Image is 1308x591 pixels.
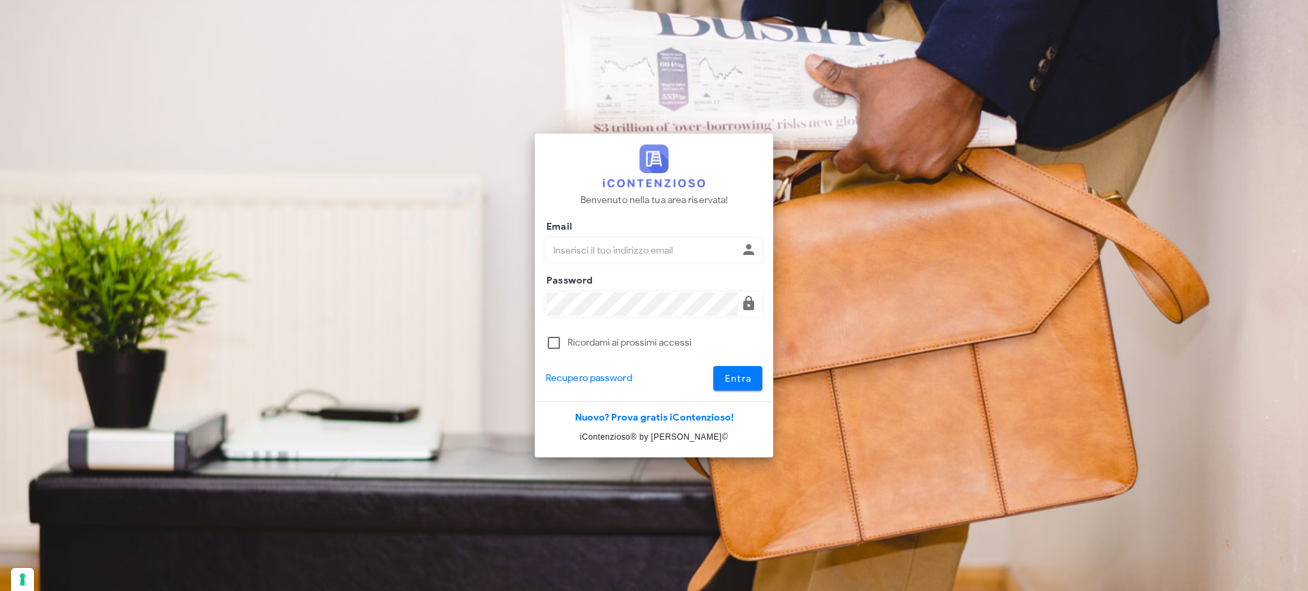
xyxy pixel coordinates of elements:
button: Entra [713,366,763,391]
p: Benvenuto nella tua area riservata! [580,193,728,208]
button: Le tue preferenze relative al consenso per le tecnologie di tracciamento [11,568,34,591]
input: Inserisci il tuo indirizzo email [546,239,738,262]
a: Recupero password [546,371,632,386]
span: Entra [724,373,752,384]
label: Email [542,220,572,234]
a: Nuovo? Prova gratis iContenzioso! [575,412,734,423]
label: Ricordami ai prossimi accessi [567,336,762,350]
label: Password [542,274,593,288]
p: iContenzioso® by [PERSON_NAME]© [535,430,773,444]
